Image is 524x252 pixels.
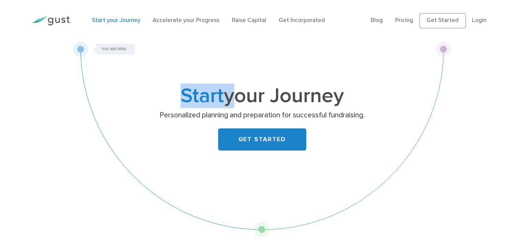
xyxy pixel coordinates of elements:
p: Personalized planning and preparation for successful fundraising. [129,110,395,120]
a: Raise Capital [232,17,266,24]
a: Get Started [419,13,466,28]
a: Start your Journey [92,17,140,24]
a: Accelerate your Progress [153,17,219,24]
a: Login [472,17,486,24]
h1: your Journey [126,87,398,106]
a: Blog [371,17,383,24]
a: Pricing [395,17,413,24]
a: GET STARTED [218,128,306,151]
img: Gust Logo [31,16,70,26]
span: Start [181,84,224,108]
a: Get Incorporated [279,17,325,24]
